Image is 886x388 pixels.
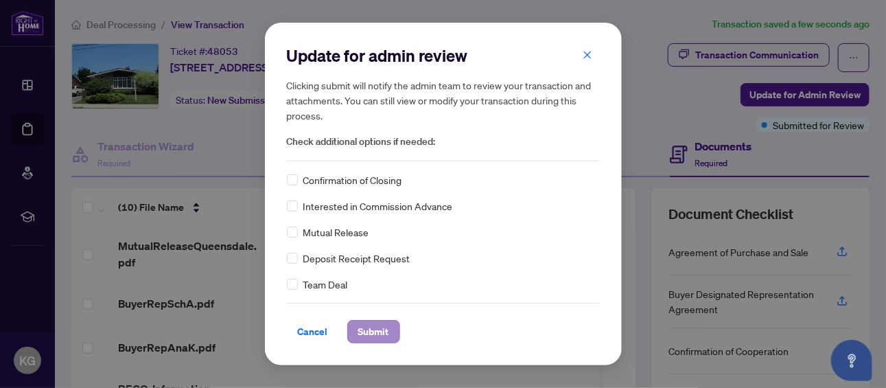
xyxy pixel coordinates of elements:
[358,321,389,343] span: Submit
[287,134,600,150] span: Check additional options if needed:
[287,78,600,123] h5: Clicking submit will notify the admin team to review your transaction and attachments. You can st...
[303,198,453,214] span: Interested in Commission Advance
[287,45,600,67] h2: Update for admin review
[347,320,400,343] button: Submit
[303,251,410,266] span: Deposit Receipt Request
[303,277,348,292] span: Team Deal
[831,340,872,381] button: Open asap
[303,172,402,187] span: Confirmation of Closing
[298,321,328,343] span: Cancel
[583,50,592,60] span: close
[303,225,369,240] span: Mutual Release
[287,320,339,343] button: Cancel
